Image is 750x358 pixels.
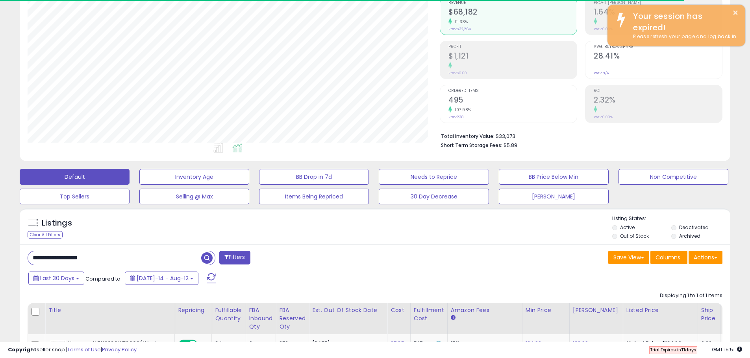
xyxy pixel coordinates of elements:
button: Columns [650,251,687,264]
div: Clear All Filters [28,231,63,239]
button: Default [20,169,130,185]
span: Profit [448,45,577,49]
a: Privacy Policy [102,346,137,353]
h2: 2.32% [594,95,722,106]
div: Cost [391,306,407,314]
div: seller snap | | [8,346,137,354]
label: Out of Stock [620,233,649,239]
div: Fulfillment Cost [414,306,444,323]
span: Ordered Items [448,89,577,93]
small: Prev: 0.00% [594,27,613,31]
button: Last 30 Days [28,272,84,285]
div: Title [48,306,171,314]
small: 111.33% [452,19,468,25]
div: Keirth says… [6,176,151,261]
h2: $68,182 [448,7,577,18]
button: Send a message… [135,254,148,267]
textarea: Message… [7,241,151,254]
button: BB Price Below Min [499,169,609,185]
button: Filters [219,251,250,264]
span: Profit [PERSON_NAME] [594,1,722,5]
small: Amazon Fees. [451,314,456,321]
span: 2025-09-15 15:51 GMT [712,346,742,353]
img: Profile image for Support [22,4,35,17]
button: Gif picker [25,257,31,264]
button: Upload attachment [37,257,44,264]
h2: 495 [448,95,577,106]
div: Your session has expired! [627,11,739,33]
p: Listing States: [612,215,730,222]
button: Start recording [50,257,56,264]
small: Prev: 238 [448,115,463,119]
span: ROI [594,89,722,93]
div: Est. Out Of Stock Date [312,306,384,314]
b: Total Inventory Value: [441,133,494,140]
label: Deactivated [679,224,709,231]
small: Prev: 0.00% [594,115,613,119]
button: Top Sellers [20,189,130,204]
h1: Support [38,4,63,10]
span: [DATE]-14 - Aug-12 [137,274,189,282]
button: [DATE]-14 - Aug-12 [125,272,198,285]
span: Avg. Buybox Share [594,45,722,49]
a: Terms of Use [67,346,101,353]
span: Last 30 Days [40,274,74,282]
span: Columns [656,253,680,261]
button: Needs to Reprice [379,169,489,185]
small: 107.98% [452,107,471,113]
small: Prev: $0.00 [448,71,467,75]
div: Repricing [178,306,208,314]
div: Listed Price [626,306,694,314]
div: Displaying 1 to 1 of 1 items [660,292,722,299]
span: Revenue [448,1,577,5]
h2: 1.64% [594,7,722,18]
div: Ship Price [701,306,717,323]
button: × [732,8,739,18]
label: Archived [679,233,700,239]
div: Close [138,3,152,17]
button: Emoji picker [12,257,19,264]
div: Please refresh your page and log back in [627,33,739,40]
li: $33,073 [441,131,717,140]
span: Compared to: [85,275,122,283]
button: Save View [608,251,649,264]
b: 11 [681,347,685,353]
small: Prev: $32,264 [448,27,471,31]
button: Actions [689,251,722,264]
small: Prev: N/A [594,71,609,75]
div: FBA Reserved Qty [279,306,306,331]
div: Amazon Fees [451,306,519,314]
button: go back [5,3,20,18]
button: Non Competitive [619,169,728,185]
span: $5.89 [504,141,517,149]
div: [PERSON_NAME] [573,306,620,314]
div: Hi [PERSON_NAME],Thanks for confirming. I will proceed with the next steps in adding a new Seller... [6,176,129,254]
div: Fulfillable Quantity [215,306,242,323]
button: Items Being Repriced [259,189,369,204]
button: Inventory Age [139,169,249,185]
strong: Copyright [8,346,37,353]
button: Selling @ Max [139,189,249,204]
div: FBA inbound Qty [249,306,273,331]
span: Trial Expires in days [650,347,696,353]
p: The team can also help [38,10,98,18]
div: Hi [PERSON_NAME], Thanks for confirming. I will proceed with the next steps in adding a new Selle... [13,180,123,250]
button: Home [123,3,138,18]
h2: 28.41% [594,51,722,62]
h2: $1,121 [448,51,577,62]
button: [PERSON_NAME] [499,189,609,204]
b: Short Term Storage Fees: [441,142,502,149]
button: 30 Day Decrease [379,189,489,204]
div: Min Price [526,306,566,314]
label: Active [620,224,635,231]
button: BB Drop in 7d [259,169,369,185]
h5: Listings [42,218,72,229]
